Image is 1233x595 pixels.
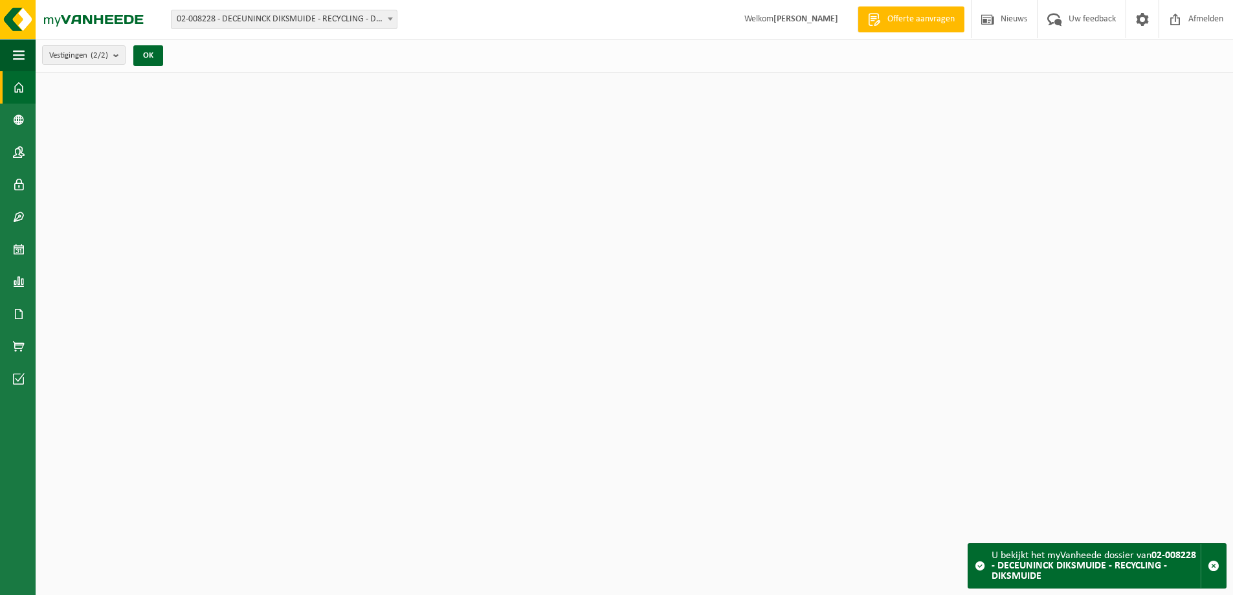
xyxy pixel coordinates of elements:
strong: 02-008228 - DECEUNINCK DIKSMUIDE - RECYCLING - DIKSMUIDE [992,550,1196,581]
button: Vestigingen(2/2) [42,45,126,65]
a: Offerte aanvragen [858,6,964,32]
span: 02-008228 - DECEUNINCK DIKSMUIDE - RECYCLING - DIKSMUIDE [172,10,397,28]
span: Offerte aanvragen [884,13,958,26]
span: 02-008228 - DECEUNINCK DIKSMUIDE - RECYCLING - DIKSMUIDE [171,10,397,29]
count: (2/2) [91,51,108,60]
span: Vestigingen [49,46,108,65]
div: U bekijkt het myVanheede dossier van [992,544,1201,588]
strong: [PERSON_NAME] [773,14,838,24]
button: OK [133,45,163,66]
